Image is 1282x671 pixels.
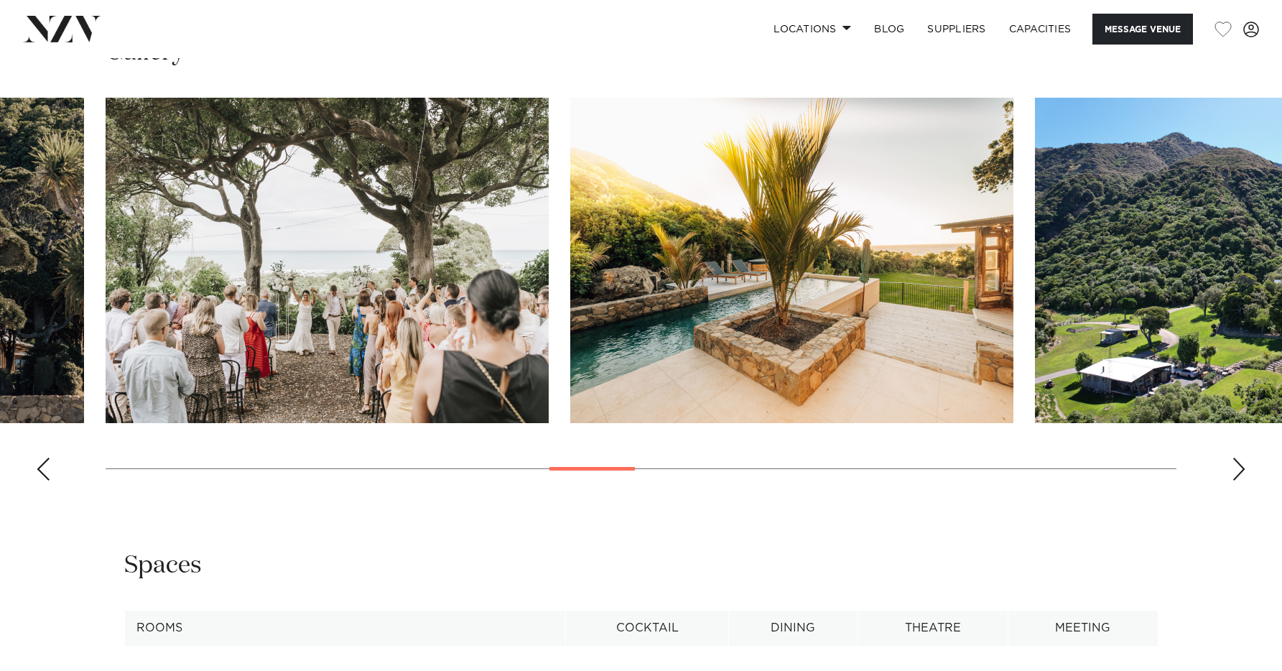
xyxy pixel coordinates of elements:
img: nzv-logo.png [23,16,101,42]
th: Meeting [1008,611,1158,646]
a: BLOG [863,14,916,45]
a: SUPPLIERS [916,14,997,45]
th: Dining [728,611,858,646]
a: Capacities [998,14,1083,45]
swiper-slide: 14 / 29 [570,98,1013,423]
th: Cocktail [566,611,729,646]
h2: Spaces [124,550,202,582]
th: Theatre [858,611,1008,646]
swiper-slide: 13 / 29 [106,98,549,423]
a: Locations [762,14,863,45]
button: Message Venue [1092,14,1193,45]
th: Rooms [124,611,566,646]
